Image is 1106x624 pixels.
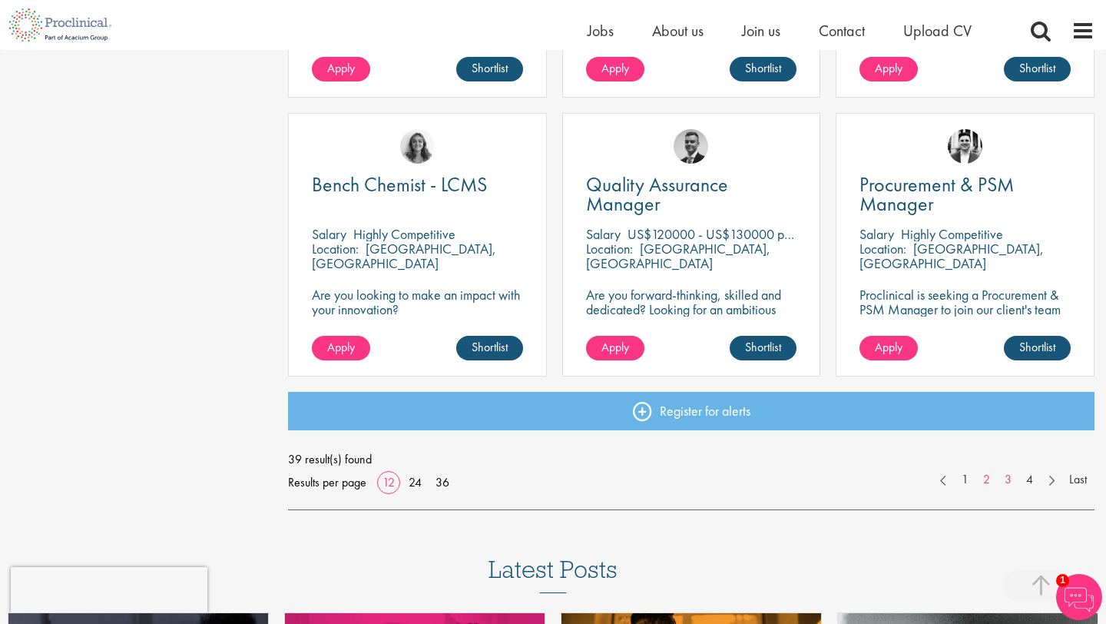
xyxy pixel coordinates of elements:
[730,57,796,81] a: Shortlist
[353,225,455,243] p: Highly Competitive
[288,448,1094,471] span: 39 result(s) found
[586,175,797,214] a: Quality Assurance Manager
[11,567,207,613] iframe: reCAPTCHA
[312,240,359,257] span: Location:
[288,392,1094,430] a: Register for alerts
[312,57,370,81] a: Apply
[312,171,487,197] span: Bench Chemist - LCMS
[859,336,918,360] a: Apply
[730,336,796,360] a: Shortlist
[586,240,770,272] p: [GEOGRAPHIC_DATA], [GEOGRAPHIC_DATA]
[997,471,1019,489] a: 3
[975,471,998,489] a: 2
[288,471,366,494] span: Results per page
[586,225,621,243] span: Salary
[586,57,644,81] a: Apply
[652,21,704,41] a: About us
[377,474,400,490] a: 12
[875,339,902,355] span: Apply
[586,240,633,257] span: Location:
[601,339,629,355] span: Apply
[859,240,1044,272] p: [GEOGRAPHIC_DATA], [GEOGRAPHIC_DATA]
[819,21,865,41] a: Contact
[456,57,523,81] a: Shortlist
[1061,471,1094,489] a: Last
[859,240,906,257] span: Location:
[954,471,976,489] a: 1
[859,175,1071,214] a: Procurement & PSM Manager
[312,240,496,272] p: [GEOGRAPHIC_DATA], [GEOGRAPHIC_DATA]
[901,225,1003,243] p: Highly Competitive
[859,225,894,243] span: Salary
[430,474,455,490] a: 36
[1004,57,1071,81] a: Shortlist
[586,171,728,217] span: Quality Assurance Manager
[1056,574,1069,587] span: 1
[327,339,355,355] span: Apply
[327,60,355,76] span: Apply
[859,171,1014,217] span: Procurement & PSM Manager
[586,287,797,331] p: Are you forward-thinking, skilled and dedicated? Looking for an ambitious role within a growing b...
[586,336,644,360] a: Apply
[742,21,780,41] a: Join us
[1056,574,1102,620] img: Chatbot
[674,129,708,164] img: Alex Bill
[1018,471,1041,489] a: 4
[312,287,523,317] p: Are you looking to make an impact with your innovation?
[875,60,902,76] span: Apply
[903,21,972,41] a: Upload CV
[859,287,1071,331] p: Proclinical is seeking a Procurement & PSM Manager to join our client's team in [GEOGRAPHIC_DATA].
[859,57,918,81] a: Apply
[400,129,435,164] img: Jackie Cerchio
[312,336,370,360] a: Apply
[601,60,629,76] span: Apply
[588,21,614,41] a: Jobs
[312,175,523,194] a: Bench Chemist - LCMS
[403,474,427,490] a: 24
[488,556,618,593] h3: Latest Posts
[628,225,833,243] p: US$120000 - US$130000 per annum
[1004,336,1071,360] a: Shortlist
[456,336,523,360] a: Shortlist
[948,129,982,164] img: Edward Little
[312,225,346,243] span: Salary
